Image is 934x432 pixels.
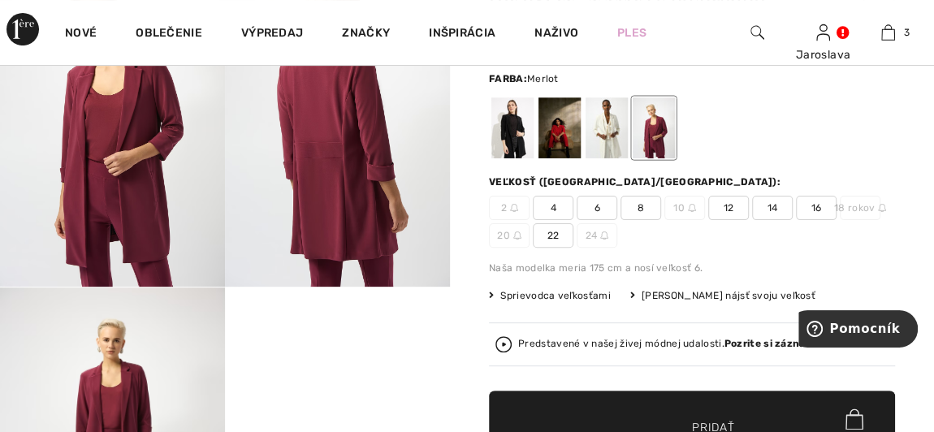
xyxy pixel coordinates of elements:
font: 18 rokov [834,202,875,214]
font: Naživo [534,26,578,40]
font: 10 [673,202,685,214]
a: Oblečenie [136,26,202,43]
font: 14 [768,202,778,214]
font: Naša modelka meria 175 cm a nosí veľkosť 6. [489,262,703,274]
div: Zimná biela [586,97,628,158]
img: Bag.svg [845,408,863,430]
font: Jaroslava [795,48,850,62]
font: Veľkosť ([GEOGRAPHIC_DATA]/[GEOGRAPHIC_DATA]): [489,176,780,188]
font: Ples [617,26,646,40]
font: [PERSON_NAME] nájsť svoju veľkosť [642,290,815,301]
img: Prvá trieda [6,13,39,45]
img: ring-m.svg [688,204,696,212]
font: 6 [594,202,599,214]
a: 3 [857,23,921,42]
font: Nové [65,26,97,40]
div: Merlot [633,97,675,158]
img: Moje informácie [816,23,830,42]
font: Sprievodca veľkosťami [500,290,610,301]
iframe: Otvorí widget, kde nájdete viac informácií [798,310,918,351]
font: 8 [638,202,644,214]
img: Pozrite si záznam [495,336,512,352]
font: 3 [903,27,909,38]
a: Prihlásiť sa [816,24,830,40]
img: Moja taška [881,23,895,42]
a: Nové [65,26,97,43]
font: 22 [547,230,560,241]
div: Rúž Červený 173 [538,97,581,158]
font: Inšpirácia [429,26,495,40]
font: 2 [500,202,506,214]
div: Čierna [491,97,534,158]
span: Merlot [527,73,559,84]
font: 16 [811,202,822,214]
font: Oblečenie [136,26,202,40]
a: Výpredaj [241,26,303,43]
font: 24 [586,230,598,241]
font: 4 [550,202,556,214]
img: ring-m.svg [878,204,886,212]
font: Predstavené v našej živej módnej udalosti. [518,338,724,349]
font: Značky [342,26,390,40]
a: Ples [617,24,646,41]
font: 20 [497,230,510,241]
img: ring-m.svg [513,231,521,240]
font: Farba: [489,73,527,84]
img: ring-m.svg [600,231,608,240]
font: Výpredaj [241,26,303,40]
a: Značky [342,26,390,43]
font: 12 [724,202,734,214]
img: vyhľadať na webovej stránke [750,23,764,42]
img: ring-m.svg [510,204,518,212]
font: Pozrite si záznam [724,338,815,349]
a: Naživo [534,24,578,41]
